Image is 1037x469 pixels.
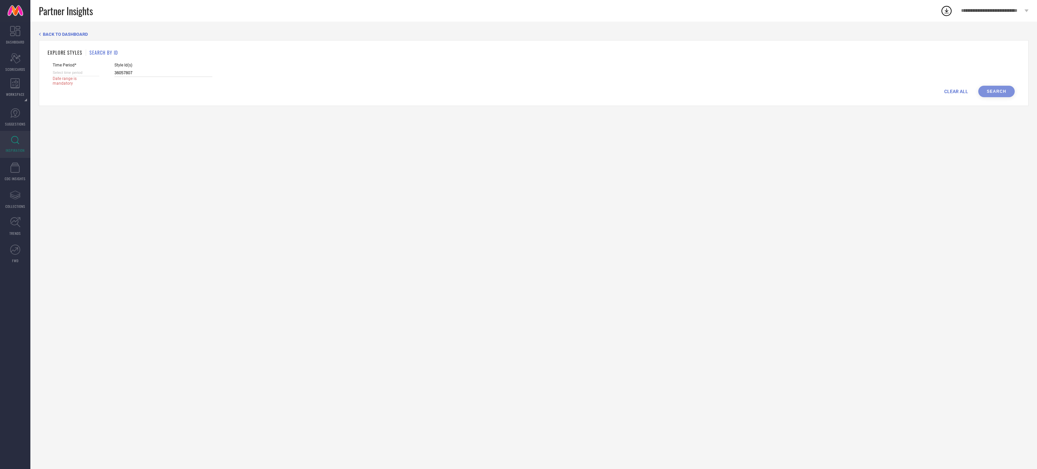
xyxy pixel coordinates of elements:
div: Back TO Dashboard [39,32,1029,37]
span: CDC INSIGHTS [5,176,26,181]
span: FWD [12,258,19,263]
h1: EXPLORE STYLES [48,49,82,56]
span: BACK TO DASHBOARD [43,32,88,37]
span: Partner Insights [39,4,93,18]
span: SUGGESTIONS [5,121,26,127]
span: CLEAR ALL [944,89,968,94]
span: SCORECARDS [5,67,25,72]
input: Select time period [53,69,99,76]
span: WORKSPACE [6,92,25,97]
span: INSPIRATION [6,148,25,153]
div: Open download list [940,5,953,17]
span: Style Id(s) [114,63,212,67]
span: COLLECTIONS [5,204,25,209]
span: Date range is mandatory [53,76,93,86]
input: Enter comma separated style ids e.g. 12345, 67890 [114,69,212,77]
span: Time Period* [53,63,99,67]
h1: SEARCH BY ID [89,49,118,56]
span: TRENDS [9,231,21,236]
span: DASHBOARD [6,39,24,45]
